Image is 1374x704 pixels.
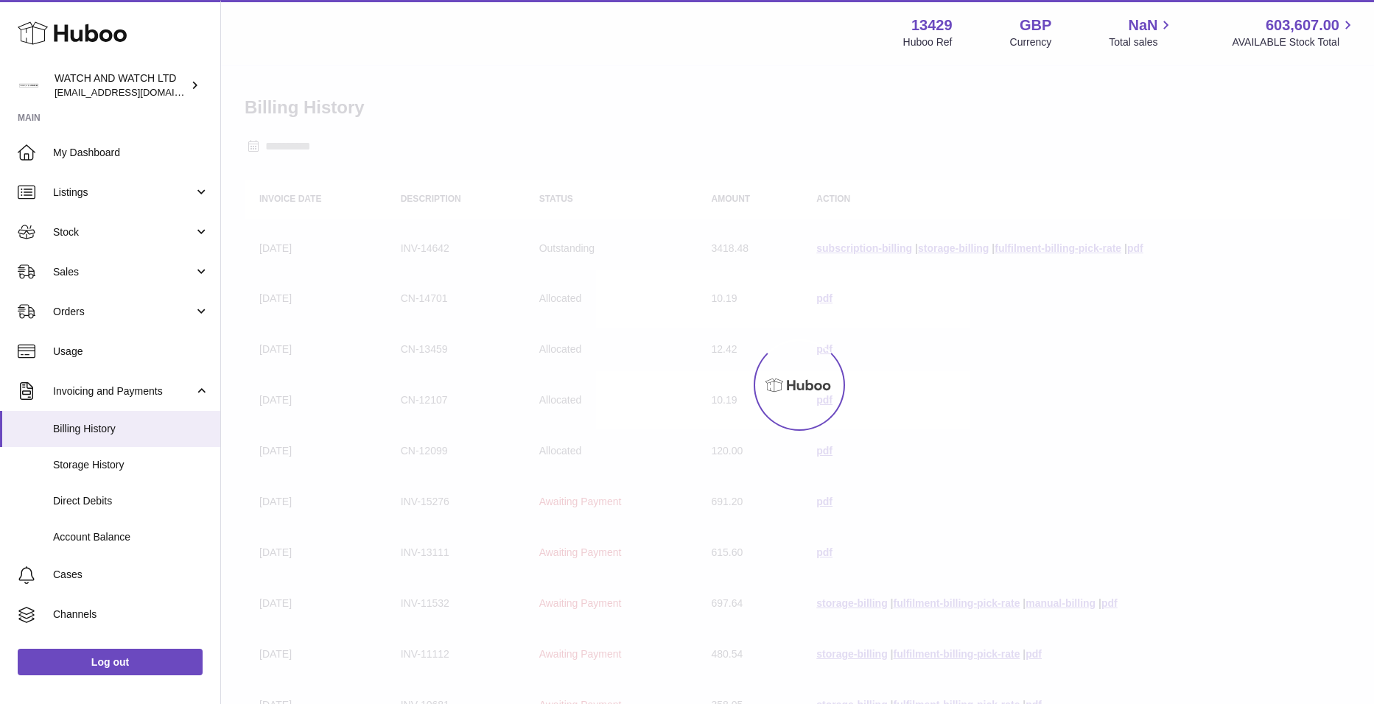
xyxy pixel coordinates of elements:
strong: GBP [1020,15,1051,35]
span: Invoicing and Payments [53,384,194,398]
span: Total sales [1109,35,1174,49]
a: 603,607.00 AVAILABLE Stock Total [1232,15,1356,49]
span: Usage [53,345,209,359]
div: Huboo Ref [903,35,953,49]
div: WATCH AND WATCH LTD [55,71,187,99]
span: Listings [53,186,194,200]
span: [EMAIL_ADDRESS][DOMAIN_NAME] [55,86,217,98]
span: Storage History [53,458,209,472]
span: Direct Debits [53,494,209,508]
span: Account Balance [53,530,209,544]
span: Cases [53,568,209,582]
span: Orders [53,305,194,319]
span: 603,607.00 [1266,15,1339,35]
span: AVAILABLE Stock Total [1232,35,1356,49]
a: Log out [18,649,203,675]
img: internalAdmin-13429@internal.huboo.com [18,74,40,96]
span: Stock [53,225,194,239]
span: Sales [53,265,194,279]
a: NaN Total sales [1109,15,1174,49]
span: NaN [1128,15,1157,35]
span: My Dashboard [53,146,209,160]
strong: 13429 [911,15,953,35]
span: Billing History [53,422,209,436]
span: Channels [53,608,209,622]
div: Currency [1010,35,1052,49]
